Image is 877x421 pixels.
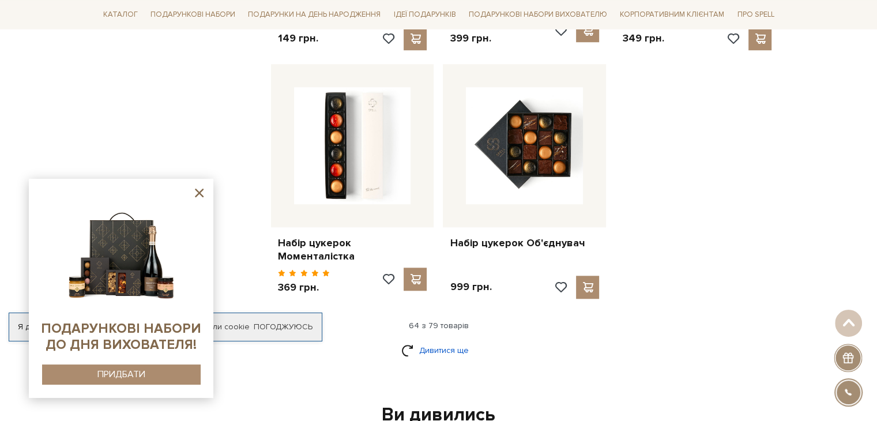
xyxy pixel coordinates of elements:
a: Ідеї подарунків [389,6,460,24]
a: Корпоративним клієнтам [615,5,729,24]
a: Подарункові набори вихователю [464,5,612,24]
p: 399 грн. [450,32,502,45]
p: 369 грн. [278,281,330,294]
a: Дивитися ще [401,340,476,360]
p: 149 грн. [278,32,318,45]
a: Про Spell [732,6,778,24]
a: файли cookie [197,322,250,332]
a: Погоджуюсь [254,322,313,332]
div: Я дозволяю [DOMAIN_NAME] використовувати [9,322,322,332]
div: 64 з 79 товарів [94,321,784,331]
a: Подарункові набори [146,6,240,24]
a: Каталог [99,6,142,24]
a: Подарунки на День народження [243,6,385,24]
a: Набір цукерок Об'єднувач [450,236,599,250]
p: 349 грн. [622,32,664,45]
a: Набір цукерок Моменталістка [278,236,427,264]
p: 999 грн. [450,280,491,294]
